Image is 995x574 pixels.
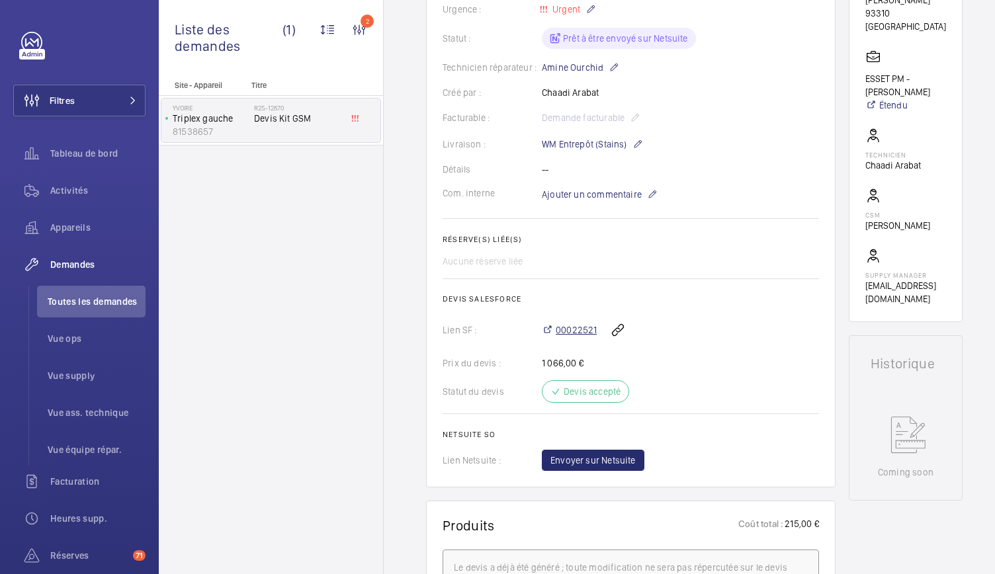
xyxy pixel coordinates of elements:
[48,295,146,308] span: Toutes les demandes
[175,21,282,54] span: Liste des demandes
[865,271,946,279] p: Supply manager
[173,125,249,138] p: 81538657
[865,72,946,99] p: ESSET PM - [PERSON_NAME]
[783,517,818,534] p: 215,00 €
[738,517,783,534] p: Coût total :
[173,112,249,125] p: Triplex gauche
[550,454,636,467] span: Envoyer sur Netsuite
[48,443,146,456] span: Vue équipe répar.
[443,294,819,304] h2: Devis Salesforce
[865,99,946,112] a: Étendu
[443,430,819,439] h2: Netsuite SO
[133,550,146,561] span: 71
[13,85,146,116] button: Filtres
[865,7,946,33] p: 93310 [GEOGRAPHIC_DATA]
[542,450,644,471] button: Envoyer sur Netsuite
[865,211,930,219] p: CSM
[542,136,643,152] p: WM Entrepôt (Stains)
[556,323,597,337] span: 00022521
[48,369,146,382] span: Vue supply
[865,219,930,232] p: [PERSON_NAME]
[251,81,339,90] p: Titre
[173,104,249,112] p: YVOIRE
[50,147,146,160] span: Tableau de bord
[865,159,921,172] p: Chaadi Arabat
[865,151,921,159] p: Technicien
[542,323,597,337] a: 00022521
[542,60,619,75] p: Amine Ourchid
[48,406,146,419] span: Vue ass. technique
[254,104,341,112] h2: R25-12670
[50,184,146,197] span: Activités
[542,188,642,201] span: Ajouter un commentaire
[50,549,128,562] span: Réserves
[50,94,75,107] span: Filtres
[871,357,941,370] h1: Historique
[50,475,146,488] span: Facturation
[50,258,146,271] span: Demandes
[550,4,580,15] span: Urgent
[48,332,146,345] span: Vue ops
[865,279,946,306] p: [EMAIL_ADDRESS][DOMAIN_NAME]
[443,517,495,534] h1: Produits
[50,512,146,525] span: Heures supp.
[50,221,146,234] span: Appareils
[878,466,933,479] p: Coming soon
[254,112,341,125] span: Devis Kit GSM
[443,235,819,244] h2: Réserve(s) liée(s)
[159,81,246,90] p: Site - Appareil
